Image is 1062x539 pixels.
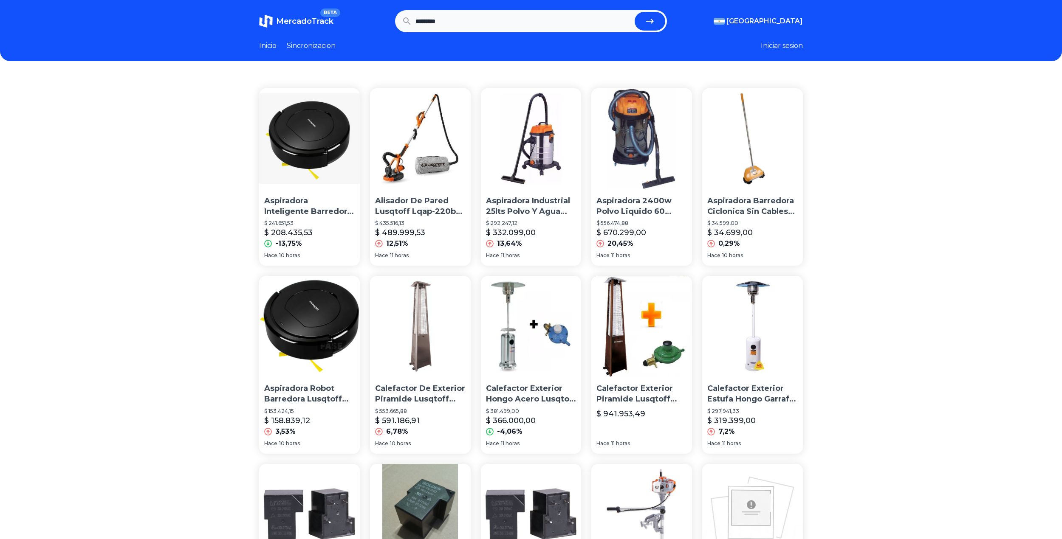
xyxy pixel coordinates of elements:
span: 11 horas [501,440,520,447]
p: 7,2% [718,427,735,437]
p: $ 489.999,53 [375,227,425,239]
span: Hace [375,440,388,447]
a: MercadoTrackBETA [259,14,333,28]
a: Aspiradora Robot Barredora Lusqtoff Inalambrica Envio GratisAspiradora Robot Barredora Lusqtoff I... [259,276,360,453]
a: Aspiradora Industrial 25lts Polvo Y Agua Lusqtoff La2501 M MAspiradora Industrial 25lts Polvo Y A... [481,88,582,266]
p: Aspiradora Robot Barredora Lusqtoff Inalambrica Envio Gratis [264,383,355,404]
p: $ 319.399,00 [707,415,756,427]
p: $ 241.651,53 [264,220,355,227]
p: $ 670.299,00 [596,227,646,239]
span: 10 horas [279,440,300,447]
img: Aspiradora Inteligente Barredora Lusqtoff Lar-102 [259,88,360,189]
a: Calefactor Exterior Piramide Lusqtoff Bronce (ing Maschwitz)Calefactor Exterior Piramide Lusqtoff... [591,276,692,453]
p: 3,53% [275,427,296,437]
span: Hace [486,440,499,447]
span: Hace [707,440,720,447]
span: Hace [596,440,610,447]
img: Argentina [714,18,725,25]
p: $ 553.665,88 [375,408,466,415]
img: MercadoTrack [259,14,273,28]
p: $ 153.424,15 [264,408,355,415]
p: Calefactor De Exterior Piramide Lusqtoff 10000 Kcal Acero [375,383,466,404]
span: 11 horas [390,252,409,259]
p: $ 435.516,13 [375,220,466,227]
p: $ 297.941,33 [707,408,798,415]
p: $ 332.099,00 [486,227,536,239]
span: Hace [707,252,720,259]
p: $ 366.000,00 [486,415,536,427]
p: 20,45% [607,239,633,249]
p: $ 34.699,00 [707,227,753,239]
p: Calefactor Exterior Estufa Hongo Garrafa 1008 Lusqtoff Envio [707,383,798,404]
button: Iniciar sesion [761,41,803,51]
p: 6,78% [386,427,408,437]
span: 10 horas [390,440,411,447]
a: Alisador De Pared Lusqtoff Lqap-220b 750w Con Bolso P/polvoAlisador De Pared Lusqtoff Lqap-220b 7... [370,88,471,266]
p: 0,29% [718,239,740,249]
p: Aspiradora Barredora Ciclonica Sin Cables Lusqtoff [707,196,798,217]
p: Aspiradora 2400w Polvo Liquido 60 Litros 2 Motores Lusqtoff [596,196,687,217]
span: 11 horas [611,440,630,447]
img: Aspiradora Industrial 25lts Polvo Y Agua Lusqtoff La2501 M M [481,88,582,189]
p: 12,51% [386,239,408,249]
p: Alisador De Pared Lusqtoff Lqap-220b 750w Con Bolso P/polvo [375,196,466,217]
img: Calefactor Exterior Piramide Lusqtoff Bronce (ing Maschwitz) [591,276,692,376]
a: Calefactor Exterior Hongo Acero Lusqtoff (ing Maschwitz)Calefactor Exterior Hongo Acero Lusqtoff ... [481,276,582,453]
p: Calefactor Exterior Hongo Acero Lusqtoff (ing Maschwitz) [486,383,576,404]
span: Hace [596,252,610,259]
span: BETA [320,8,340,17]
button: [GEOGRAPHIC_DATA] [714,16,803,26]
p: $ 941.953,49 [596,408,645,420]
span: 10 horas [722,252,743,259]
img: Calefactor De Exterior Piramide Lusqtoff 10000 Kcal Acero [370,276,471,376]
span: Hace [486,252,499,259]
span: 10 horas [279,252,300,259]
img: Alisador De Pared Lusqtoff Lqap-220b 750w Con Bolso P/polvo [370,88,471,189]
span: Hace [264,440,277,447]
span: 11 horas [722,440,741,447]
span: Hace [264,252,277,259]
a: Sincronizacion [287,41,336,51]
img: Calefactor Exterior Estufa Hongo Garrafa 1008 Lusqtoff Envio [702,276,803,376]
p: $ 556.474,88 [596,220,687,227]
p: $ 381.499,00 [486,408,576,415]
p: Aspiradora Industrial 25lts Polvo Y Agua Lusqtoff La2501 M M [486,196,576,217]
a: Aspiradora Inteligente Barredora Lusqtoff Lar-102Aspiradora Inteligente Barredora Lusqtoff Lar-10... [259,88,360,266]
p: -4,06% [497,427,523,437]
img: Aspiradora 2400w Polvo Liquido 60 Litros 2 Motores Lusqtoff [591,88,692,189]
a: Inicio [259,41,277,51]
p: -13,75% [275,239,302,249]
a: Aspiradora Barredora Ciclonica Sin Cables LusqtoffAspiradora Barredora Ciclonica Sin Cables Lusqt... [702,88,803,266]
p: Calefactor Exterior Piramide Lusqtoff Bronce (ing Maschwitz) [596,383,687,404]
span: 11 horas [501,252,520,259]
p: $ 34.599,00 [707,220,798,227]
span: MercadoTrack [276,17,333,26]
p: $ 208.435,53 [264,227,313,239]
span: [GEOGRAPHIC_DATA] [726,16,803,26]
span: 11 horas [611,252,630,259]
img: Aspiradora Robot Barredora Lusqtoff Inalambrica Envio Gratis [259,276,360,376]
p: $ 292.247,12 [486,220,576,227]
a: Calefactor De Exterior Piramide Lusqtoff 10000 Kcal AceroCalefactor De Exterior Piramide Lusqtoff... [370,276,471,453]
img: Aspiradora Barredora Ciclonica Sin Cables Lusqtoff [702,88,803,189]
p: $ 158.839,12 [264,415,310,427]
a: Calefactor Exterior Estufa Hongo Garrafa 1008 Lusqtoff EnvioCalefactor Exterior Estufa Hongo Garr... [702,276,803,453]
p: Aspiradora Inteligente Barredora Lusqtoff Lar-102 [264,196,355,217]
a: Aspiradora 2400w Polvo Liquido 60 Litros 2 Motores LusqtoffAspiradora 2400w Polvo Liquido 60 Litr... [591,88,692,266]
p: $ 591.186,91 [375,415,420,427]
p: 13,64% [497,239,522,249]
span: Hace [375,252,388,259]
img: Calefactor Exterior Hongo Acero Lusqtoff (ing Maschwitz) [481,276,582,376]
